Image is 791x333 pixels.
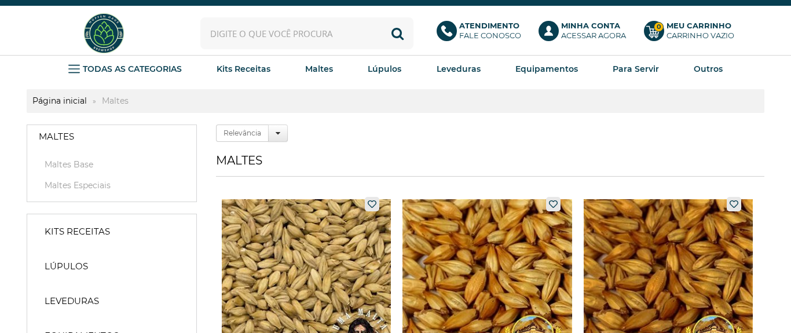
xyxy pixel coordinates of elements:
strong: Lúpulos [368,64,401,74]
strong: Maltes [39,131,74,142]
label: Relevância [216,125,269,142]
strong: Equipamentos [515,64,578,74]
strong: Kits Receitas [217,64,270,74]
a: TODAS AS CATEGORIAS [68,60,182,78]
a: Para Servir [613,60,659,78]
strong: TODAS AS CATEGORIAS [83,64,182,74]
strong: Kits Receitas [45,226,110,237]
strong: Leveduras [45,295,99,307]
a: Maltes Especiais [39,180,185,191]
a: Outros [694,60,723,78]
a: Kits Receitas [217,60,270,78]
div: Carrinho Vazio [667,31,734,41]
p: Acessar agora [561,21,626,41]
a: Maltes Base [39,159,185,170]
a: Kits Receitas [33,220,191,243]
b: Meu Carrinho [667,21,731,30]
a: Lúpulos [33,255,191,278]
a: AtendimentoFale conosco [437,21,528,46]
strong: Maltes [96,96,134,106]
a: Leveduras [33,290,191,313]
p: Fale conosco [459,21,521,41]
b: Atendimento [459,21,519,30]
strong: 0 [654,22,664,32]
input: Digite o que você procura [200,17,413,49]
a: Equipamentos [515,60,578,78]
strong: Outros [694,64,723,74]
h1: Maltes [216,153,764,177]
strong: Para Servir [613,64,659,74]
button: Buscar [382,17,413,49]
a: Página inicial [27,96,93,106]
strong: Leveduras [437,64,481,74]
a: Lúpulos [368,60,401,78]
a: Maltes [305,60,333,78]
a: Leveduras [437,60,481,78]
a: Minha ContaAcessar agora [539,21,632,46]
b: Minha Conta [561,21,620,30]
a: Maltes [27,125,196,148]
strong: Lúpulos [45,261,88,272]
strong: Maltes [305,64,333,74]
img: Hopfen Haus BrewShop [82,12,126,55]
